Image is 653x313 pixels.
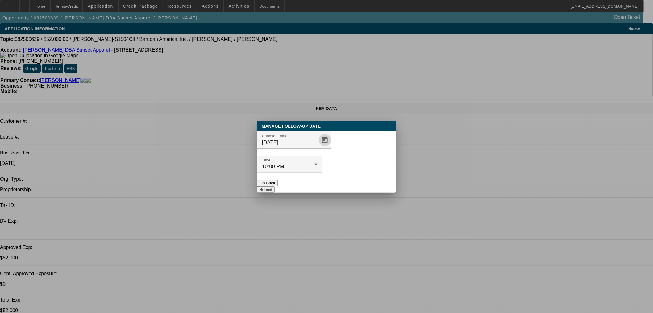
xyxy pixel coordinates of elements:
[262,158,271,162] mat-label: Time
[257,180,278,186] button: Go Back
[262,124,321,129] span: Manage Follow-Up Date
[262,134,288,138] mat-label: Choose a date
[262,164,284,169] span: 10:00 PM
[257,186,275,193] button: Submit
[319,134,331,146] button: Open calendar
